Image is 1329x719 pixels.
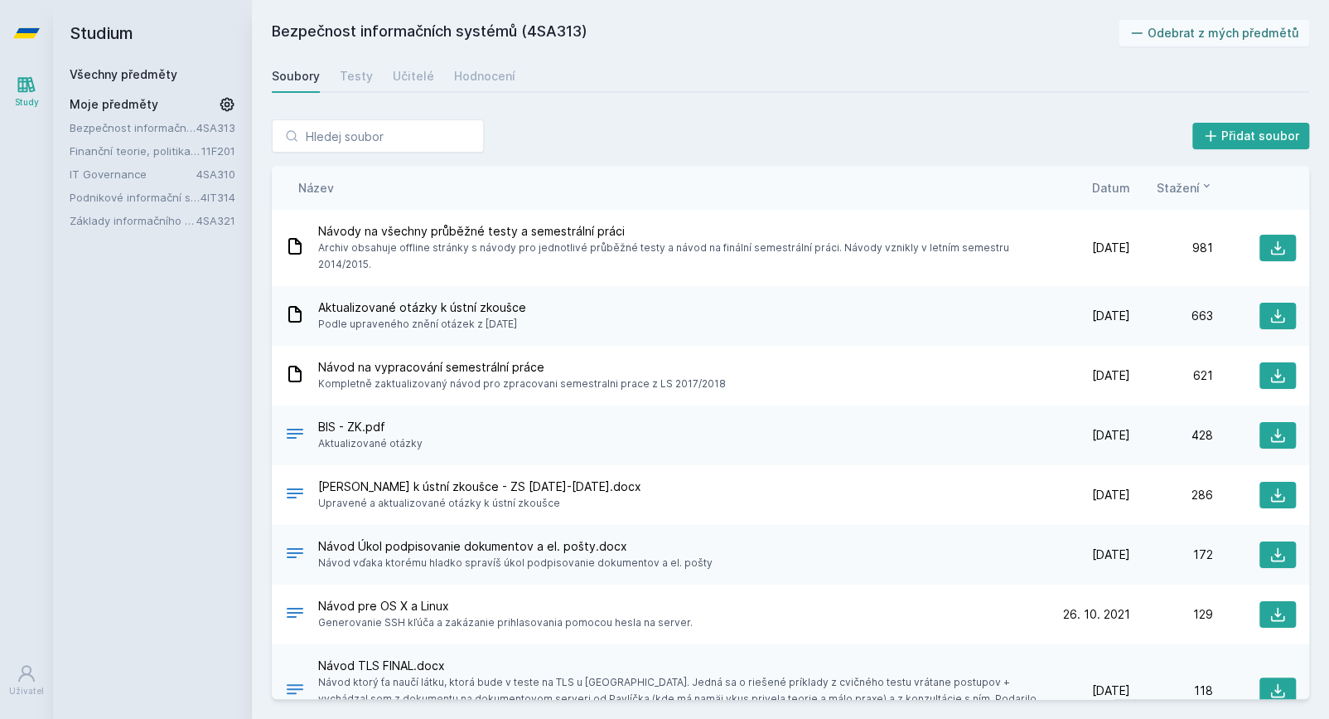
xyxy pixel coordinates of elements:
[70,119,196,136] a: Bezpečnost informačních systémů
[1130,367,1213,384] div: 621
[201,191,235,204] a: 4IT314
[1092,240,1130,256] span: [DATE]
[1130,427,1213,444] div: 428
[1130,683,1213,699] div: 118
[454,60,515,93] a: Hodnocení
[318,299,526,316] span: Aktualizované otázky k ústní zkoušce
[285,424,305,448] div: PDF
[1130,606,1213,623] div: 129
[285,603,305,627] div: .DOCX
[454,68,515,85] div: Hodnocení
[201,144,235,158] a: 11F201
[9,685,44,697] div: Uživatel
[1092,547,1130,563] span: [DATE]
[318,615,693,631] span: Generovanie SSH kľúča a zakázanie prihlasovania pomocou hesla na server.
[318,359,726,376] span: Návod na vypracování semestrální práce
[1130,308,1213,324] div: 663
[70,212,196,229] a: Základy informačního managementu
[1192,123,1310,149] button: Přidat soubor
[318,538,713,555] span: Návod Úkol podpisovanie dokumentov a el. pošty.docx
[70,166,196,182] a: IT Governance
[1130,487,1213,503] div: 286
[318,555,713,571] span: Návod vďaka ktorému hladko spravíš úkol podpisovanie dokumentov a el. pošty
[1092,179,1130,197] button: Datum
[1092,427,1130,444] span: [DATE]
[318,240,1041,273] span: Archiv obsahuje offline stránky s návody pro jednotlivé průběžné testy a návod na finální semestr...
[318,658,1041,674] span: Návod TLS FINAL.docx
[1157,179,1213,197] button: Stažení
[340,68,373,85] div: Testy
[70,96,158,113] span: Moje předměty
[1130,240,1213,256] div: 981
[70,189,201,206] a: Podnikové informační systémy
[340,60,373,93] a: Testy
[1157,179,1200,197] span: Stažení
[318,223,1041,240] span: Návody na všechny průběžné testy a semestrální práci
[272,68,320,85] div: Soubory
[272,119,484,153] input: Hledej soubor
[1063,606,1130,623] span: 26. 10. 2021
[1092,308,1130,324] span: [DATE]
[196,214,235,227] a: 4SA321
[1092,487,1130,503] span: [DATE]
[285,679,305,703] div: DOCX
[393,60,434,93] a: Učitelé
[285,543,305,567] div: DOCX
[318,376,726,392] span: Kompletně zaktualizovaný návod pro zpracovani semestralni prace z LS 2017/2018
[3,655,50,706] a: Uživatel
[393,68,434,85] div: Učitelé
[318,598,693,615] span: Návod pre OS X a Linux
[272,60,320,93] a: Soubory
[318,495,641,512] span: Upravené a aktualizované otázky k ústní zkoušce
[272,20,1119,46] h2: Bezpečnost informačních systémů (4SA313)
[70,143,201,159] a: Finanční teorie, politika a instituce
[1130,547,1213,563] div: 172
[196,121,235,134] a: 4SA313
[1092,683,1130,699] span: [DATE]
[1119,20,1310,46] button: Odebrat z mých předmětů
[3,66,50,117] a: Study
[318,479,641,495] span: [PERSON_NAME] k ústní zkoušce - ZS [DATE]-[DATE].docx
[70,67,177,81] a: Všechny předměty
[196,168,235,181] a: 4SA310
[318,419,423,435] span: BIS - ZK.pdf
[298,179,334,197] button: Název
[1092,367,1130,384] span: [DATE]
[285,483,305,508] div: DOCX
[318,316,526,333] span: Podle upraveného znění otázek z [DATE]
[15,96,39,109] div: Study
[318,435,423,452] span: Aktualizované otázky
